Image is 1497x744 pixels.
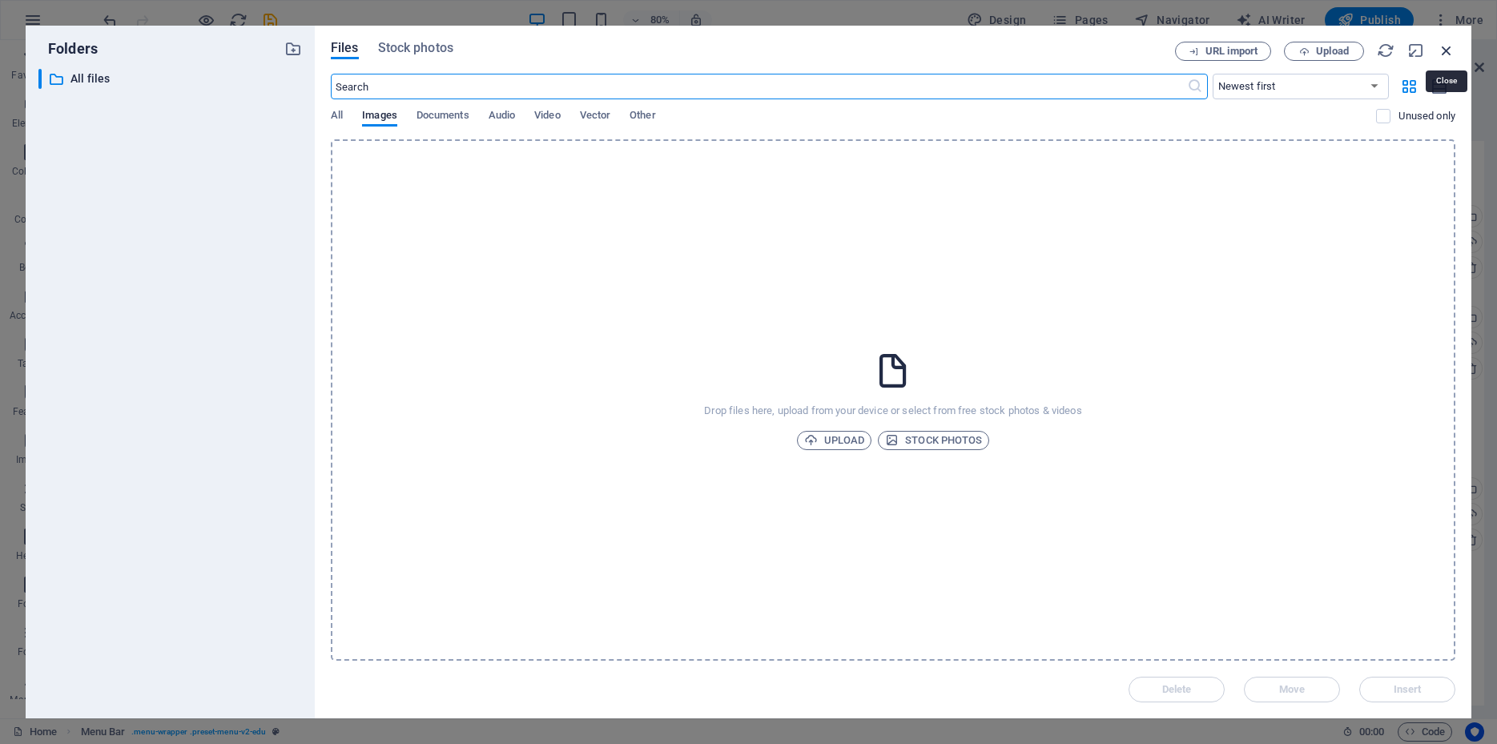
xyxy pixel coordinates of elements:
[797,431,872,450] button: Upload
[489,106,515,128] span: Audio
[70,70,272,88] p: All files
[362,106,397,128] span: Images
[38,38,98,59] p: Folders
[1175,42,1271,61] button: URL import
[885,431,982,450] span: Stock photos
[331,106,343,128] span: All
[417,106,469,128] span: Documents
[1398,109,1455,123] p: Displays only files that are not in use on the website. Files added during this session can still...
[704,404,1081,418] p: Drop files here, upload from your device or select from free stock photos & videos
[1205,46,1258,56] span: URL import
[378,38,453,58] span: Stock photos
[1316,46,1349,56] span: Upload
[1377,42,1394,59] i: Reload
[284,40,302,58] i: Create new folder
[331,38,359,58] span: Files
[1284,42,1364,61] button: Upload
[534,106,560,128] span: Video
[1407,42,1425,59] i: Minimize
[38,69,42,89] div: ​
[630,106,655,128] span: Other
[804,431,865,450] span: Upload
[331,74,1187,99] input: Search
[580,106,611,128] span: Vector
[878,431,989,450] button: Stock photos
